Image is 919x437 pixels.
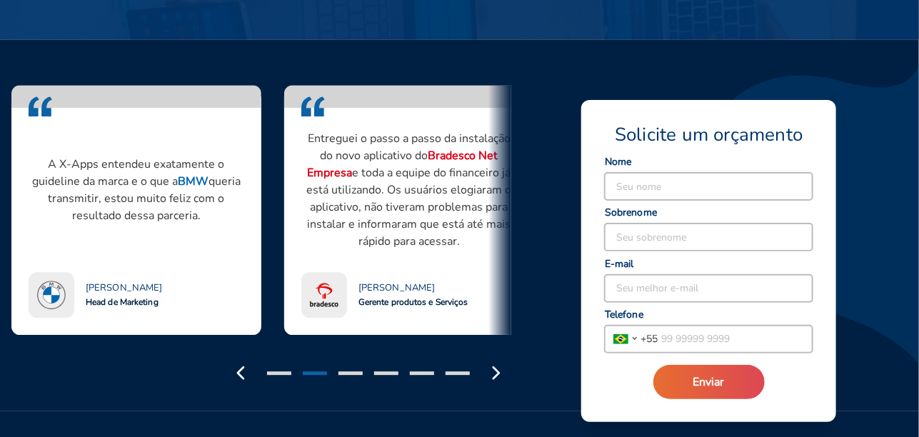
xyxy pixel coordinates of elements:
span: [PERSON_NAME] [358,282,435,293]
span: Head de Marketing [86,296,159,308]
input: Seu melhor e-mail [605,275,813,302]
span: [PERSON_NAME] [86,282,162,293]
span: Enviar [693,374,725,390]
input: Seu sobrenome [605,223,813,251]
span: + 55 [641,331,658,346]
span: Gerente produtos e Serviços [358,296,468,308]
strong: BMW [178,174,209,189]
span: Solicite um orçamento [615,123,803,147]
input: Seu nome [605,173,813,200]
button: Enviar [653,365,765,399]
p: A X-Apps entendeu exatamente o guideline da marca e o que a queria transmitir, estou muito feliz ... [29,156,244,224]
input: 99 99999 9999 [658,326,813,353]
p: Entreguei o passo a passo da instalação do novo aplicativo do e toda a equipe do financeiro já es... [301,130,517,250]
